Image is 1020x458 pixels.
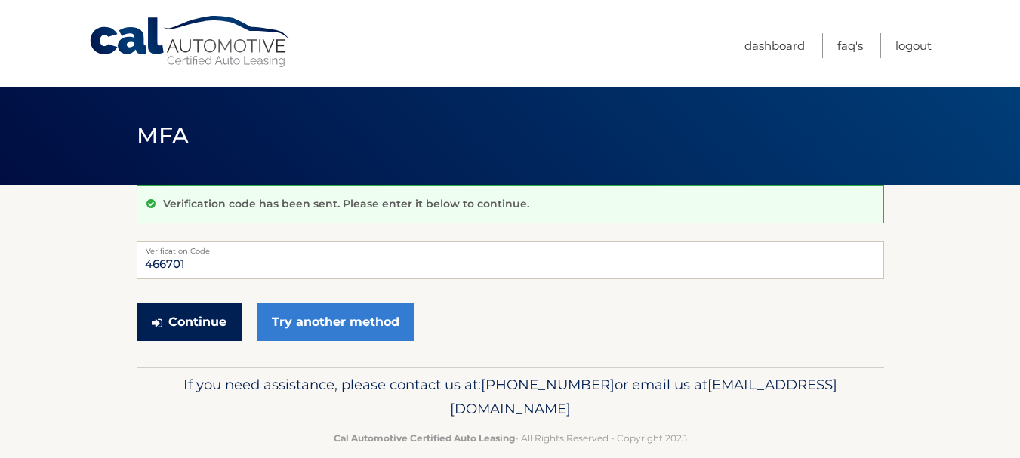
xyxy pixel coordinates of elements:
label: Verification Code [137,241,884,254]
span: [EMAIL_ADDRESS][DOMAIN_NAME] [450,376,837,417]
a: Dashboard [744,33,805,58]
span: [PHONE_NUMBER] [481,376,615,393]
a: Try another method [257,303,414,341]
p: Verification code has been sent. Please enter it below to continue. [163,197,529,211]
input: Verification Code [137,241,884,279]
a: Logout [895,33,932,58]
strong: Cal Automotive Certified Auto Leasing [334,432,515,444]
a: FAQ's [837,33,863,58]
p: - All Rights Reserved - Copyright 2025 [146,430,874,446]
p: If you need assistance, please contact us at: or email us at [146,373,874,421]
span: MFA [137,121,190,149]
a: Cal Automotive [88,15,292,69]
button: Continue [137,303,242,341]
